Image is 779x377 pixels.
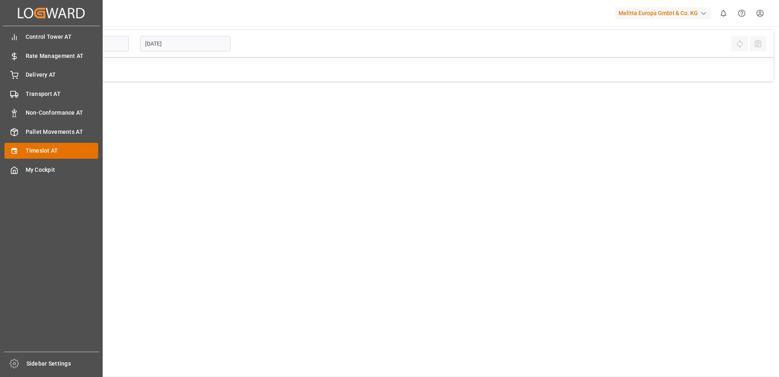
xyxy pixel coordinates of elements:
a: Control Tower AT [4,29,98,45]
button: Melitta Europa GmbH & Co. KG [615,5,714,21]
span: Sidebar Settings [26,359,99,368]
span: Delivery AT [26,71,99,79]
span: Pallet Movements AT [26,128,99,136]
span: Rate Management AT [26,52,99,60]
a: Rate Management AT [4,48,98,64]
span: Control Tower AT [26,33,99,41]
button: Help Center [733,4,751,22]
span: Transport AT [26,90,99,98]
a: Delivery AT [4,67,98,83]
a: Transport AT [4,86,98,102]
a: Non-Conformance AT [4,105,98,121]
button: show 0 new notifications [714,4,733,22]
a: My Cockpit [4,162,98,177]
input: DD.MM.YYYY [140,36,231,51]
a: Timeslot AT [4,143,98,159]
span: Timeslot AT [26,146,99,155]
span: Non-Conformance AT [26,109,99,117]
div: Melitta Europa GmbH & Co. KG [615,7,711,19]
span: My Cockpit [26,166,99,174]
a: Pallet Movements AT [4,124,98,140]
